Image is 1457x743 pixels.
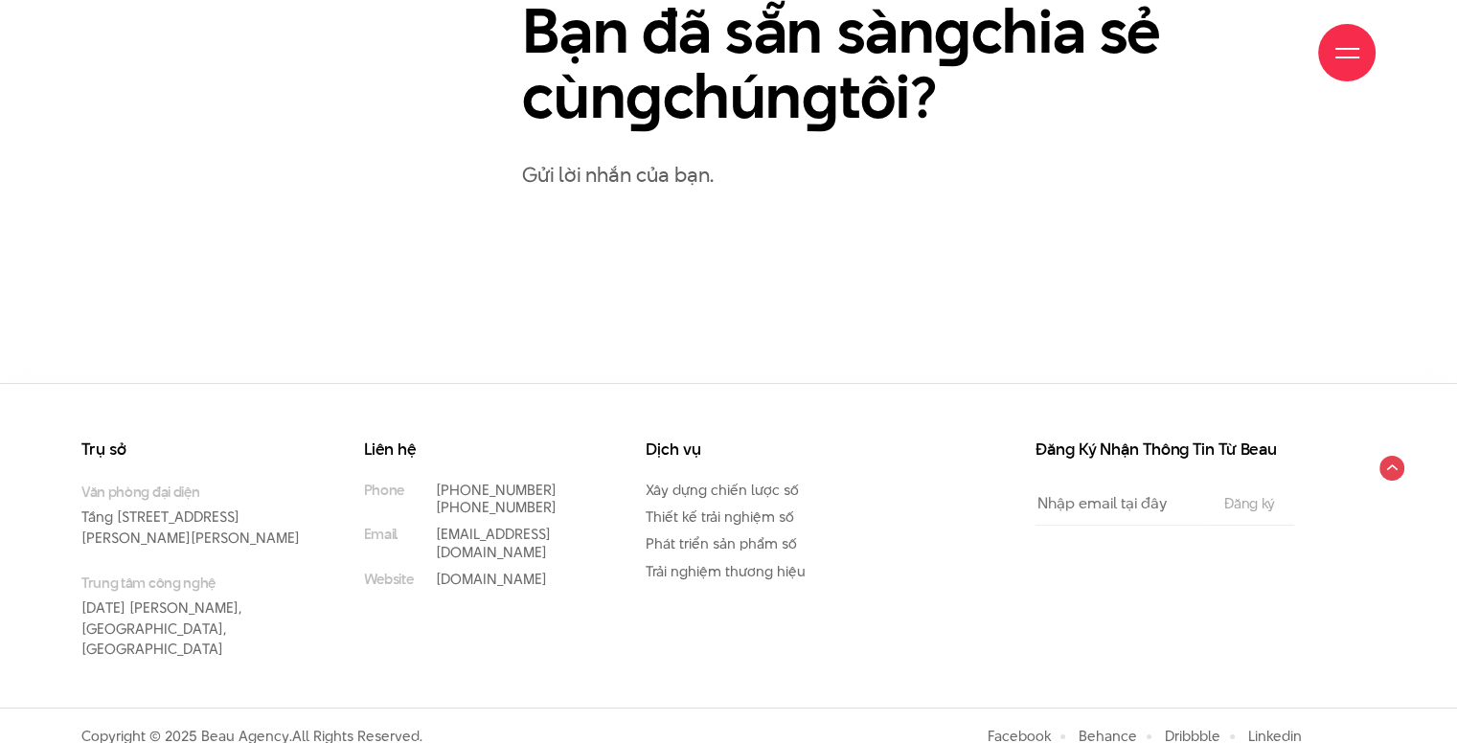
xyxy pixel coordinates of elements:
a: [DOMAIN_NAME] [436,569,547,589]
small: Website [364,571,414,588]
a: Thiết kế trải nghiệm số [646,507,794,527]
input: Đăng ký [1218,496,1281,511]
h3: Liên hệ [364,441,589,458]
a: Phát triển sản phẩm số [646,533,797,553]
input: Nhập email tại đây [1036,482,1205,525]
small: Trung tâm công nghệ [81,573,307,593]
p: Gửi lời nhắn của bạn. [522,158,1376,191]
p: [DATE] [PERSON_NAME], [GEOGRAPHIC_DATA], [GEOGRAPHIC_DATA] [81,573,307,660]
p: Tầng [STREET_ADDRESS][PERSON_NAME][PERSON_NAME] [81,482,307,549]
a: [PHONE_NUMBER] [436,480,557,500]
small: Phone [364,482,404,499]
h3: Trụ sở [81,441,307,458]
small: Văn phòng đại diện [81,482,307,502]
h3: Dịch vụ [646,441,871,458]
a: Xây dựng chiến lược số [646,480,799,500]
h3: Đăng Ký Nhận Thông Tin Từ Beau [1036,441,1294,458]
a: [PHONE_NUMBER] [436,497,557,517]
a: [EMAIL_ADDRESS][DOMAIN_NAME] [436,524,551,561]
a: Trải nghiệm thương hiệu [646,561,806,581]
small: Email [364,526,398,543]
